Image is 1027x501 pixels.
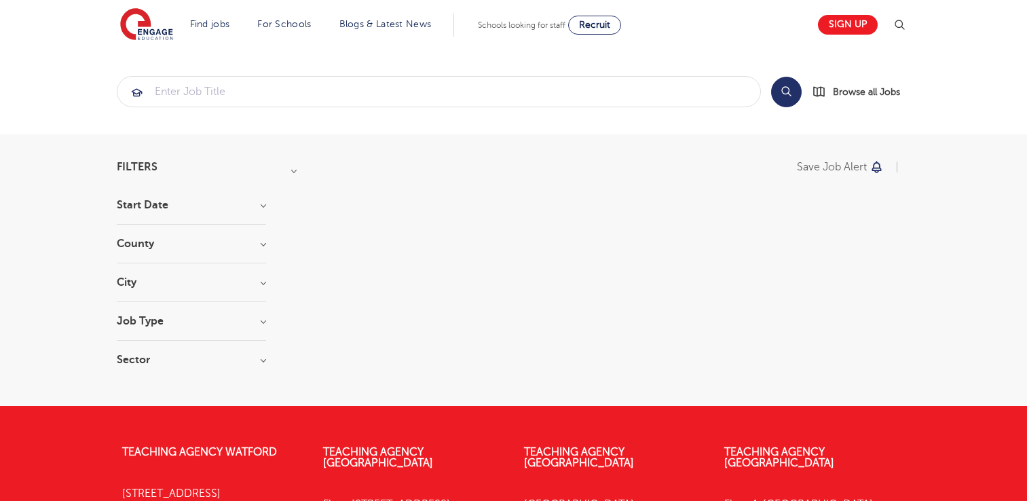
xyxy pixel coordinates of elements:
h3: County [117,238,266,249]
p: Save job alert [797,162,867,172]
a: Blogs & Latest News [339,19,432,29]
a: Teaching Agency [GEOGRAPHIC_DATA] [524,446,634,469]
div: Submit [117,76,761,107]
a: Sign up [818,15,878,35]
a: Teaching Agency [GEOGRAPHIC_DATA] [724,446,834,469]
a: Browse all Jobs [813,84,911,100]
button: Save job alert [797,162,884,172]
span: Recruit [579,20,610,30]
span: Filters [117,162,157,172]
a: Recruit [568,16,621,35]
a: Find jobs [190,19,230,29]
a: Teaching Agency Watford [122,446,277,458]
h3: City [117,277,266,288]
h3: Sector [117,354,266,365]
span: Schools looking for staff [478,20,565,30]
img: Engage Education [120,8,173,42]
input: Submit [117,77,760,107]
a: Teaching Agency [GEOGRAPHIC_DATA] [323,446,433,469]
button: Search [771,77,802,107]
span: Browse all Jobs [833,84,900,100]
h3: Job Type [117,316,266,327]
a: For Schools [257,19,311,29]
h3: Start Date [117,200,266,210]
